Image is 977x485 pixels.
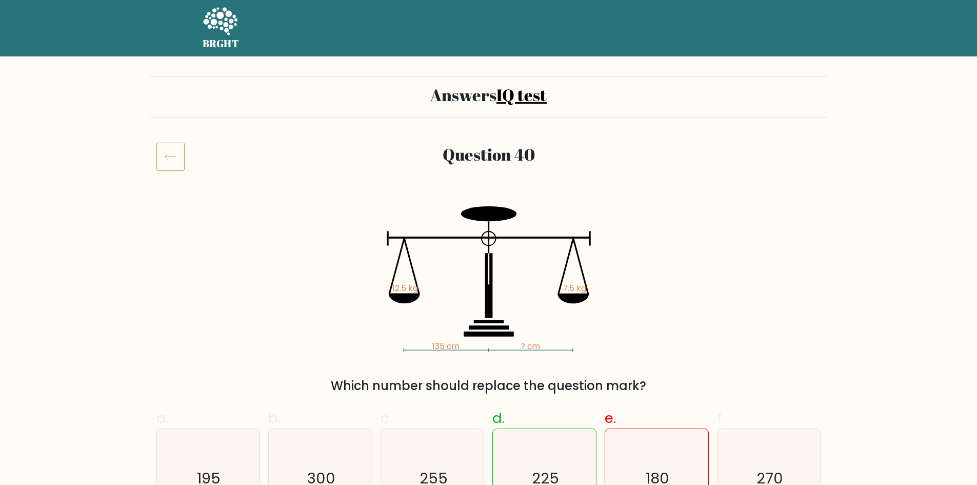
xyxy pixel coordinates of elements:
tspan: 12.5 kg [392,283,417,294]
h2: Answers [156,85,821,105]
a: BRGHT [203,4,240,52]
span: c. [381,408,392,428]
span: b. [268,408,281,428]
span: d. [492,408,505,428]
a: IQ test [496,84,547,106]
tspan: 135 cm [432,341,459,352]
h2: Question 40 [213,145,765,164]
tspan: 7.5 kg [563,283,586,294]
h5: BRGHT [203,37,240,50]
span: f. [717,408,724,428]
tspan: ? cm [521,341,540,352]
span: a. [156,408,169,428]
span: e. [605,408,616,428]
div: Which number should replace the question mark? [163,377,815,395]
